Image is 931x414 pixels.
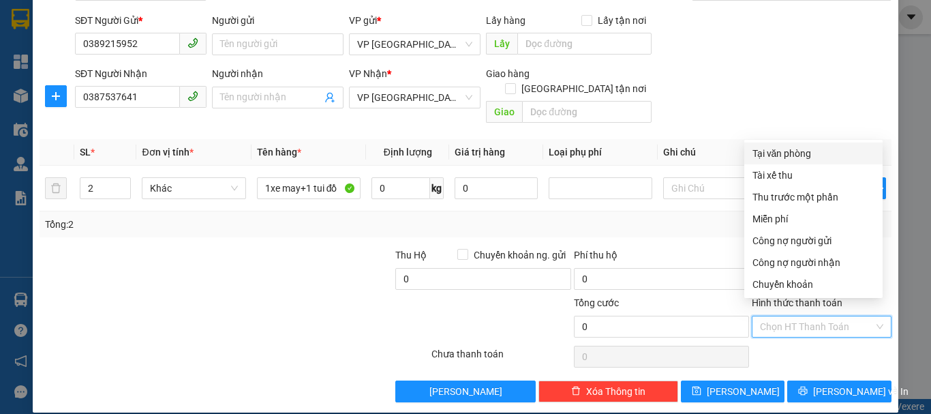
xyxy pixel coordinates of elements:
span: Định lượng [384,147,432,158]
span: [GEOGRAPHIC_DATA] tận nơi [516,81,652,96]
span: phone [187,38,198,48]
div: Chưa thanh toán [430,346,573,370]
span: Khác [150,178,237,198]
span: Thu Hộ [395,250,427,261]
span: Đơn vị tính [142,147,193,158]
button: plus [45,85,67,107]
input: Ghi Chú [663,177,767,199]
div: SĐT Người Nhận [75,66,207,81]
span: Giao hàng [486,68,530,79]
span: [PERSON_NAME] và In [813,384,909,399]
button: [PERSON_NAME] [395,381,535,402]
div: Người nhận [212,66,344,81]
div: Thu trước một phần [752,190,874,205]
th: Loại phụ phí [543,139,658,166]
div: Chuyển khoản [752,277,874,292]
span: Giao [486,101,522,123]
div: Cước gửi hàng sẽ được ghi vào công nợ của người gửi [744,230,883,252]
span: Tên hàng [257,147,301,158]
span: Tổng cước [574,297,619,308]
span: VP Bình Lộc [357,34,472,55]
span: save [692,386,701,397]
div: Tại văn phòng [752,146,874,161]
input: Dọc đường [522,101,652,123]
div: Công nợ người gửi [752,233,874,248]
input: VD: Bàn, Ghế [257,177,361,199]
span: Lấy [486,33,517,55]
span: [PERSON_NAME] [429,384,502,399]
span: printer [798,386,808,397]
div: Tổng: 2 [45,217,361,232]
span: phone [187,91,198,102]
span: Lấy tận nơi [592,13,652,28]
div: VP gửi [349,13,480,28]
span: delete [571,386,581,397]
input: 0 [455,177,538,199]
span: VP Mỹ Đình [357,87,472,108]
span: SL [80,147,91,158]
span: VP Nhận [349,68,387,79]
span: Giá trị hàng [455,147,505,158]
div: Tài xế thu [752,168,874,183]
span: Xóa Thông tin [586,384,645,399]
button: printer[PERSON_NAME] và In [787,381,891,402]
button: deleteXóa Thông tin [538,381,678,402]
span: Chuyển khoản ng. gửi [468,248,571,263]
span: kg [430,177,444,199]
input: Dọc đường [517,33,652,55]
div: Cước gửi hàng sẽ được ghi vào công nợ của người nhận [744,252,883,273]
div: Phí thu hộ [574,248,749,268]
span: Lấy hàng [486,15,525,26]
div: Miễn phí [752,211,874,226]
th: Ghi chú [658,139,772,166]
label: Hình thức thanh toán [752,297,842,308]
button: save[PERSON_NAME] [681,381,785,402]
span: plus [46,91,66,102]
div: Người gửi [212,13,344,28]
span: user-add [324,92,335,103]
div: SĐT Người Gửi [75,13,207,28]
button: delete [45,177,67,199]
span: [PERSON_NAME] [707,384,780,399]
div: Công nợ người nhận [752,255,874,270]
